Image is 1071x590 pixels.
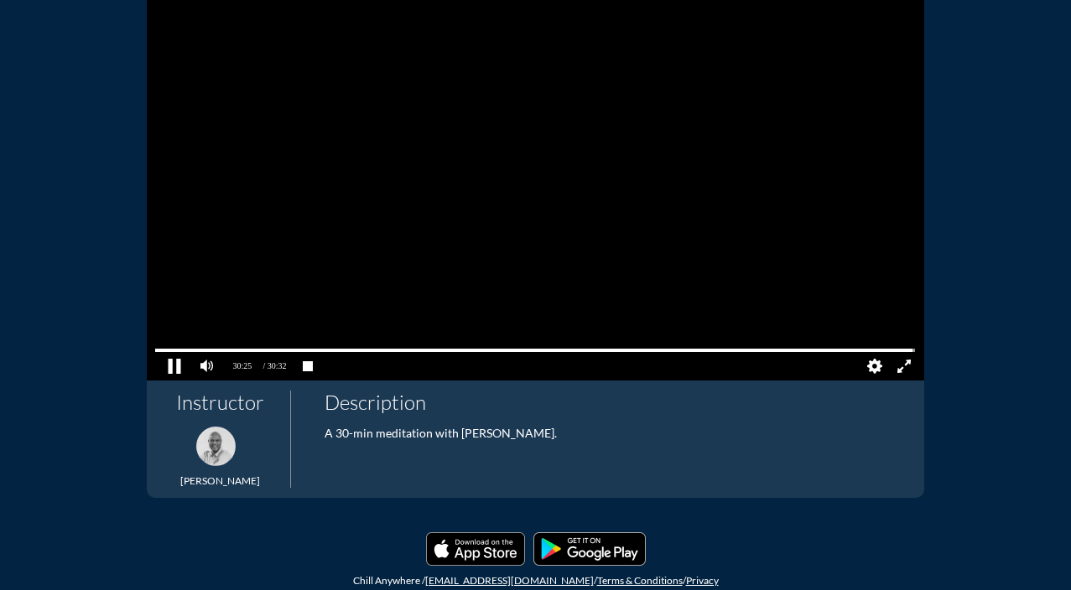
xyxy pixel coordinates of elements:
h4: Description [325,391,907,415]
img: Playmarket [533,532,646,566]
h4: Instructor [164,391,276,415]
img: Applestore [426,532,525,566]
div: A 30-min meditation with [PERSON_NAME]. [325,427,907,441]
img: 1582832593142%20-%2027a774d8d5.png [196,427,236,466]
span: [PERSON_NAME] [180,474,260,487]
a: Terms & Conditions [597,574,683,587]
a: Privacy [686,574,719,587]
a: [EMAIL_ADDRESS][DOMAIN_NAME] [425,574,594,587]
